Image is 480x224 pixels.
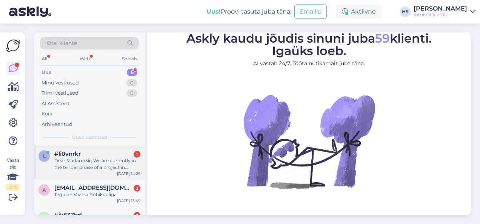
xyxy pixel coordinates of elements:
[43,153,46,159] span: l
[120,54,139,64] div: Socials
[336,5,382,18] div: Aktiivne
[414,12,467,18] div: IntuitOffice OÜ
[117,171,140,176] div: [DATE] 14:29
[134,185,140,192] div: 3
[54,191,140,198] div: Tegu on Väätsa Põhikooliga.
[186,60,432,68] p: AI vastab 24/7. Tööta nutikamalt juba täna.
[6,184,20,191] div: 2 / 3
[6,157,20,191] div: Vaata siia
[42,110,52,118] div: Kõik
[127,69,137,76] div: 6
[126,89,137,97] div: 0
[54,184,133,191] span: anneli.mand@vaatsapk.ee
[72,134,107,141] span: Uued vestlused
[206,8,221,15] b: Uus!
[42,89,78,97] div: Tiimi vestlused
[117,198,140,204] div: [DATE] 13:49
[54,157,140,171] div: Dear Madam/Sir, We are currently in the tender phase of a project in [GEOGRAPHIC_DATA] and would ...
[414,6,475,18] a: [PERSON_NAME]IntuitOffice OÜ
[126,79,137,87] div: 0
[40,54,49,64] div: All
[54,212,82,218] span: #jk637brf
[43,187,46,193] span: a
[134,151,140,158] div: 1
[414,6,467,12] div: [PERSON_NAME]
[42,121,72,128] div: Arhiveeritud
[47,39,77,47] span: Otsi kliente
[206,7,291,16] div: Proovi tasuta juba täna:
[43,214,45,220] span: j
[6,38,20,53] img: Askly Logo
[54,150,81,157] span: #li0vnrkr
[294,5,327,19] button: Emailid
[78,54,91,64] div: Web
[134,212,140,219] div: 2
[42,79,79,87] div: Minu vestlused
[400,6,411,17] div: HS
[186,31,432,58] span: Askly kaudu jõudis sinuni juba klienti. Igaüks loeb.
[42,69,51,76] div: Uus
[375,31,390,46] span: 59
[42,100,69,107] div: AI Assistent
[241,74,377,209] img: No Chat active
